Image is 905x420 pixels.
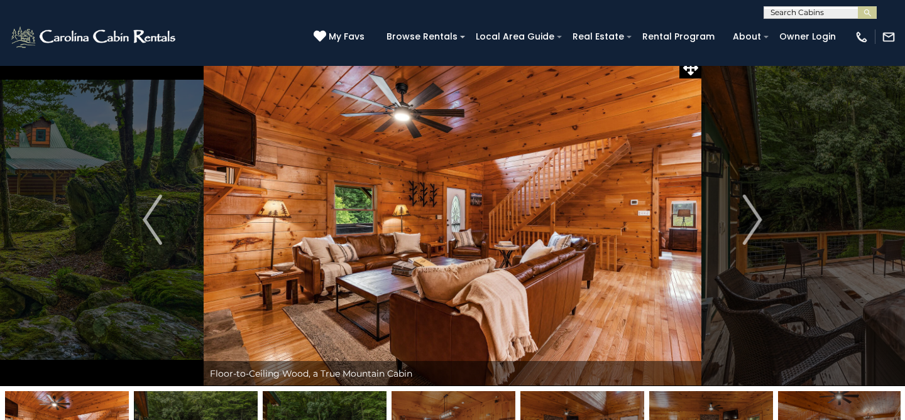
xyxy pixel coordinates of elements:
a: Local Area Guide [469,27,561,46]
img: arrow [143,195,162,245]
img: mail-regular-white.png [882,30,896,44]
a: About [727,27,767,46]
span: My Favs [329,30,365,43]
a: Owner Login [773,27,842,46]
button: Previous [101,53,204,386]
a: My Favs [314,30,368,44]
img: White-1-2.png [9,24,179,50]
div: Floor-to-Ceiling Wood, a True Mountain Cabin [204,361,701,386]
img: arrow [743,195,762,245]
a: Browse Rentals [380,27,464,46]
button: Next [701,53,804,386]
a: Rental Program [636,27,721,46]
a: Real Estate [566,27,630,46]
img: phone-regular-white.png [855,30,869,44]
